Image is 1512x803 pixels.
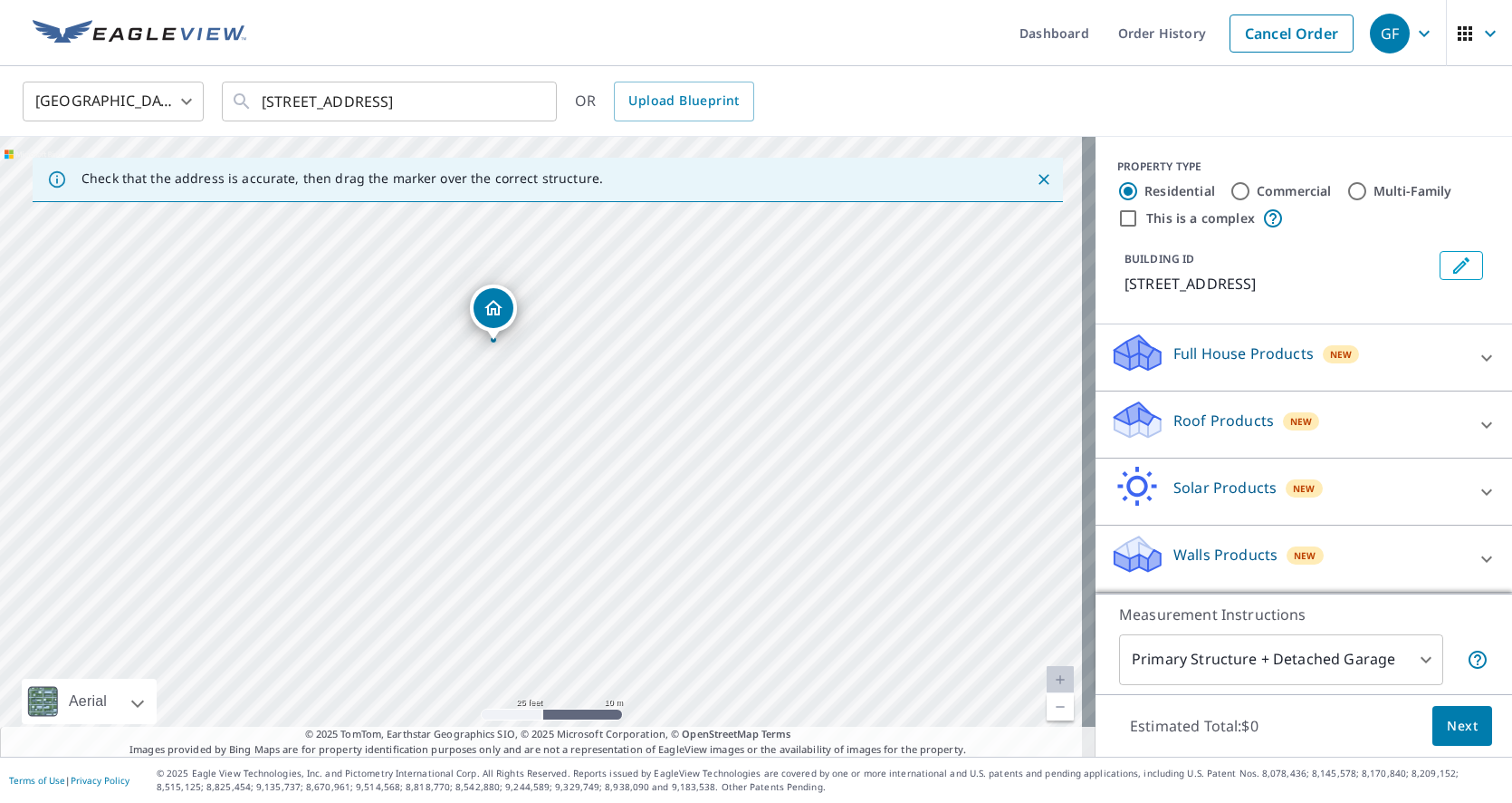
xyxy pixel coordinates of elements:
[1173,477,1277,498] p: Solar Products
[1173,343,1314,364] p: Full House Products
[682,727,758,740] a: OpenStreetMap
[1230,15,1354,53] a: Cancel Order
[1467,649,1488,671] span: Your report will include the primary structure and a detached garage if one exists.
[262,76,520,127] input: Search by address or latitude-longitude
[1110,399,1498,450] div: Roof ProductsNew
[1432,706,1492,747] button: Next
[1110,466,1498,518] div: Solar ProductsNew
[1119,604,1488,625] p: Measurement Instructions
[470,285,517,341] div: Dropped pin, building 1, Residential property, 562 Blackhawk Rd Boulder, CO 80303
[1440,251,1483,280] button: Edit building 1
[1110,332,1498,383] div: Full House ProductsNew
[1124,251,1194,266] p: BUILDING ID
[33,20,246,47] img: EV Logo
[628,90,739,112] span: Upload Blueprint
[1047,666,1074,693] a: Current Level 20, Zoom In Disabled
[1047,693,1074,721] a: Current Level 20, Zoom Out
[761,727,791,740] a: Terms
[81,170,603,187] p: Check that the address is accurate, then drag the marker over the correct structure.
[1370,14,1410,53] div: GF
[614,82,753,121] a: Upload Blueprint
[9,774,65,787] a: Terms of Use
[1032,168,1056,191] button: Close
[1146,209,1255,227] label: This is a complex
[1447,715,1478,738] span: Next
[63,679,112,724] div: Aerial
[71,774,129,787] a: Privacy Policy
[1330,347,1353,362] span: New
[1119,634,1443,685] div: Primary Structure + Detached Garage
[1293,481,1316,496] span: New
[22,679,157,724] div: Aerial
[1373,182,1452,200] label: Multi-Family
[1173,544,1278,566] p: Walls Products
[1257,182,1332,200] label: Commercial
[1110,533,1498,585] div: Walls ProductsNew
[157,767,1503,794] p: © 2025 Eagle View Technologies, Inc. and Pictometry International Corp. All Rights Reserved. Repo...
[575,82,754,121] div: OR
[1124,273,1432,295] p: [STREET_ADDRESS]
[1290,414,1313,429] span: New
[1294,548,1316,563] span: New
[1117,159,1490,175] div: PROPERTY TYPE
[1173,410,1274,431] p: Roof Products
[23,76,204,127] div: [GEOGRAPHIC_DATA]
[1144,182,1215,200] label: Residential
[1115,706,1273,746] p: Estimated Total: $0
[9,775,129,786] p: |
[305,727,791,742] span: © 2025 TomTom, Earthstar Geographics SIO, © 2025 Microsoft Corporation, ©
